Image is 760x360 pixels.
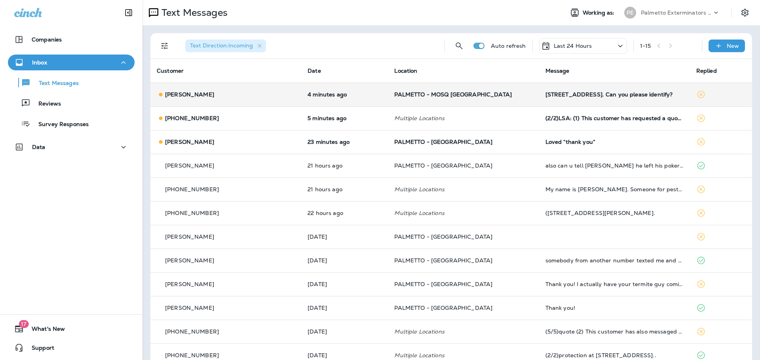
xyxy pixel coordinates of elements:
[545,186,684,192] div: My name is Dotti Allen. Someone for pest control services came to do an initial treatment on Augu...
[545,281,684,287] div: Thank you! I actually have your termite guy coming tomorrow to do an estimate for termite protect...
[158,7,228,19] p: Text Messages
[640,43,651,49] div: 1 - 15
[308,91,382,98] p: Sep 5, 2025 01:48 PM
[545,91,684,98] div: 1 Arcadian Park, Apt 1A. Can you please identify?
[308,210,382,216] p: Sep 4, 2025 03:13 PM
[545,328,684,335] div: (5/5)quote (2) This customer has also messaged other businesses].
[165,281,214,287] p: [PERSON_NAME]
[165,352,219,358] p: [PHONE_NUMBER]
[19,320,28,328] span: 17
[30,100,61,108] p: Reviews
[8,139,135,155] button: Data
[394,281,492,288] span: PALMETTO - [GEOGRAPHIC_DATA]
[308,186,382,192] p: Sep 4, 2025 03:57 PM
[308,162,382,169] p: Sep 4, 2025 04:29 PM
[545,257,684,264] div: somebody from another number texted me and said they found it the number I sent the pictures
[394,304,492,311] span: PALMETTO - [GEOGRAPHIC_DATA]
[308,257,382,264] p: Sep 4, 2025 08:40 AM
[727,43,739,49] p: New
[157,67,184,74] span: Customer
[8,95,135,111] button: Reviews
[394,352,532,358] p: Multiple Locations
[308,67,321,74] span: Date
[165,162,214,169] p: [PERSON_NAME]
[165,305,214,311] p: [PERSON_NAME]
[308,115,382,121] p: Sep 5, 2025 01:46 PM
[32,144,46,150] p: Data
[165,186,219,192] p: [PHONE_NUMBER]
[394,91,512,98] span: PALMETTO - MOSQ [GEOGRAPHIC_DATA]
[165,210,219,216] p: [PHONE_NUMBER]
[545,210,684,216] div: (3/3)Old Forest Dr. Seabrook Island, SC 29455.
[545,352,684,358] div: (2/2)protection at 8610 Windsor Hill blvd, North Charleston..
[308,328,382,335] p: Sep 3, 2025 03:27 PM
[8,321,135,337] button: 17What's New
[738,6,752,20] button: Settings
[554,43,592,49] p: Last 24 Hours
[8,115,135,132] button: Survey Responses
[165,257,214,264] p: [PERSON_NAME]
[8,74,135,91] button: Text Messages
[491,43,526,49] p: Auto refresh
[8,32,135,47] button: Companies
[394,162,492,169] span: PALMETTO - [GEOGRAPHIC_DATA]
[190,42,253,49] span: Text Direction : Incoming
[32,59,47,66] p: Inbox
[545,162,684,169] div: also can u tell chad he left his poker tool that looks like a screwdriver and i will leave on fro...
[394,67,417,74] span: Location
[8,55,135,70] button: Inbox
[696,67,717,74] span: Replied
[308,281,382,287] p: Sep 4, 2025 08:40 AM
[641,9,712,16] p: Palmetto Exterminators LLC
[165,115,219,121] p: [PHONE_NUMBER]
[583,9,616,16] span: Working as:
[24,345,54,354] span: Support
[394,115,532,121] p: Multiple Locations
[394,328,532,335] p: Multiple Locations
[394,233,492,240] span: PALMETTO - [GEOGRAPHIC_DATA]
[165,234,214,240] p: [PERSON_NAME]
[165,328,219,335] p: [PHONE_NUMBER]
[308,234,382,240] p: Sep 4, 2025 01:24 PM
[185,40,266,52] div: Text Direction:Incoming
[545,67,570,74] span: Message
[394,186,532,192] p: Multiple Locations
[24,326,65,335] span: What's New
[8,340,135,356] button: Support
[31,80,79,87] p: Text Messages
[32,36,62,43] p: Companies
[308,305,382,311] p: Sep 3, 2025 05:43 PM
[157,38,173,54] button: Filters
[165,91,214,98] p: [PERSON_NAME]
[30,121,89,128] p: Survey Responses
[165,139,214,145] p: [PERSON_NAME]
[118,5,140,21] button: Collapse Sidebar
[545,115,684,121] div: (2/2)LSA: (1) This customer has requested a quote (2) This customer has also messaged other busin...
[394,138,492,145] span: PALMETTO - [GEOGRAPHIC_DATA]
[308,139,382,145] p: Sep 5, 2025 01:28 PM
[545,139,684,145] div: Loved “thank you”
[394,210,532,216] p: Multiple Locations
[451,38,467,54] button: Search Messages
[624,7,636,19] div: PE
[545,305,684,311] div: Thank you!
[394,257,492,264] span: PALMETTO - [GEOGRAPHIC_DATA]
[308,352,382,358] p: Sep 2, 2025 01:16 PM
